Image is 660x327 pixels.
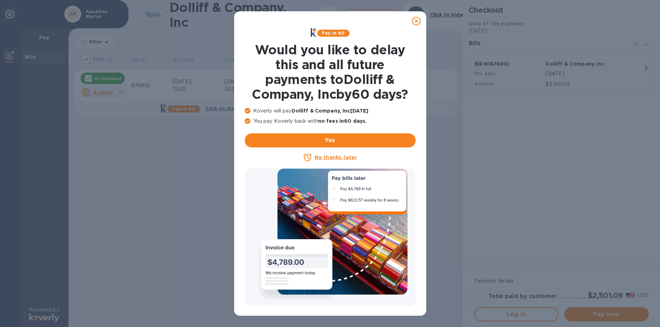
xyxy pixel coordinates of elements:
[315,155,357,160] u: No thanks, later
[322,30,345,36] b: Pay in 60
[292,108,369,114] b: Dolliff & Company, Inc [DATE]
[245,42,416,102] h1: Would you like to delay this and all future payments to Dolliff & Company, Inc by 60 days ?
[318,118,367,124] b: no fees in 60 days .
[245,107,416,115] p: Koverly will pay
[245,133,416,147] button: Yes
[250,136,410,145] span: Yes
[245,117,416,125] p: You pay Koverly back with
